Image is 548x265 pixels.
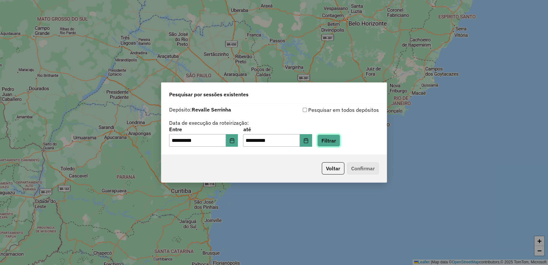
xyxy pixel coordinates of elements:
button: Choose Date [300,134,312,147]
button: Choose Date [226,134,238,147]
label: Depósito: [169,106,231,113]
button: Voltar [322,162,344,175]
label: Entre [169,125,238,133]
label: até [243,125,312,133]
label: Data de execução da roteirização: [169,119,249,127]
div: Pesquisar em todos depósitos [274,106,379,114]
span: Pesquisar por sessões existentes [169,90,249,98]
button: Filtrar [317,134,340,147]
strong: Revalle Serrinha [192,106,231,113]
